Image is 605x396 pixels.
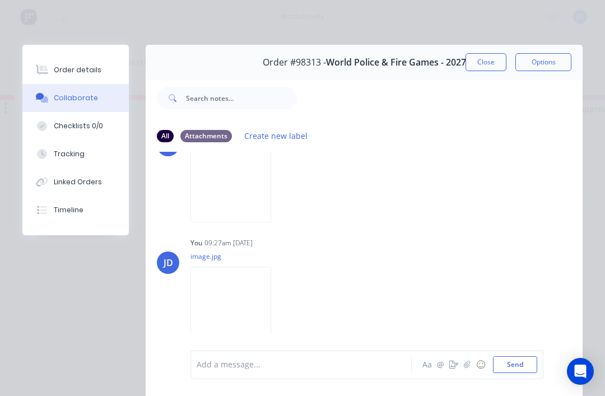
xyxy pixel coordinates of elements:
span: World Police & Fire Games - 2027 [326,57,466,68]
button: Create new label [239,128,314,143]
div: Order details [54,65,101,75]
button: Timeline [22,196,129,224]
button: Collaborate [22,84,129,112]
div: Tracking [54,149,85,159]
button: Send [493,356,537,373]
button: Linked Orders [22,168,129,196]
div: All [157,130,174,142]
button: Options [515,53,571,71]
span: Order #98313 - [263,57,326,68]
input: Search notes... [186,87,297,109]
div: Checklists 0/0 [54,121,103,131]
div: Collaborate [54,93,98,103]
div: Timeline [54,205,83,215]
div: You [190,238,202,248]
div: Linked Orders [54,177,102,187]
div: Open Intercom Messenger [567,358,594,385]
div: 09:27am [DATE] [204,238,253,248]
button: Checklists 0/0 [22,112,129,140]
button: Order details [22,56,129,84]
p: image.jpg [190,251,282,261]
button: @ [434,358,447,371]
button: Aa [420,358,434,371]
div: Attachments [180,130,232,142]
button: ☺ [474,358,487,371]
button: Close [466,53,506,71]
button: Tracking [22,140,129,168]
div: JD [164,256,173,269]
